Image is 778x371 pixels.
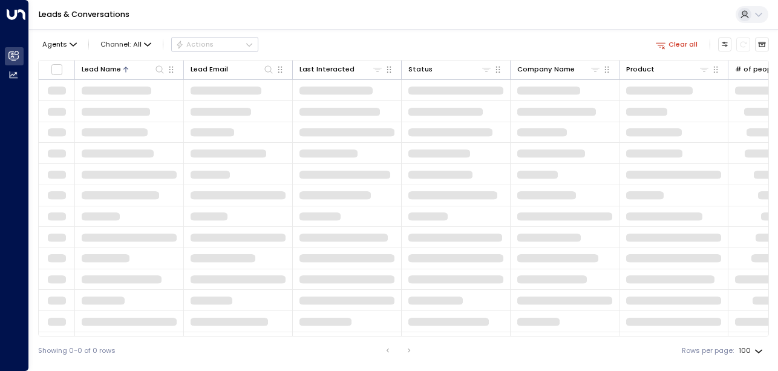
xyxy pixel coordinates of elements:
span: Channel: [96,38,155,51]
div: Product [626,64,655,75]
span: Agents [42,41,67,48]
button: Agents [38,38,80,51]
div: 100 [739,343,765,358]
div: Company Name [517,64,575,75]
div: Actions [175,40,214,48]
button: Clear all [652,38,702,51]
div: Last Interacted [299,64,383,75]
div: Lead Name [82,64,121,75]
div: Lead Email [191,64,228,75]
button: Archived Leads [755,38,769,51]
button: Channel:All [96,38,155,51]
div: Last Interacted [299,64,355,75]
div: Company Name [517,64,601,75]
span: All [133,41,142,48]
div: # of people [735,64,778,75]
a: Leads & Conversations [39,9,129,19]
nav: pagination navigation [380,343,417,358]
div: Lead Name [82,64,165,75]
div: Status [408,64,433,75]
div: Button group with a nested menu [171,37,258,51]
div: Showing 0-0 of 0 rows [38,346,116,356]
div: Status [408,64,492,75]
div: Lead Email [191,64,274,75]
span: Refresh [736,38,750,51]
label: Rows per page: [682,346,734,356]
button: Actions [171,37,258,51]
button: Customize [718,38,732,51]
div: Product [626,64,710,75]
